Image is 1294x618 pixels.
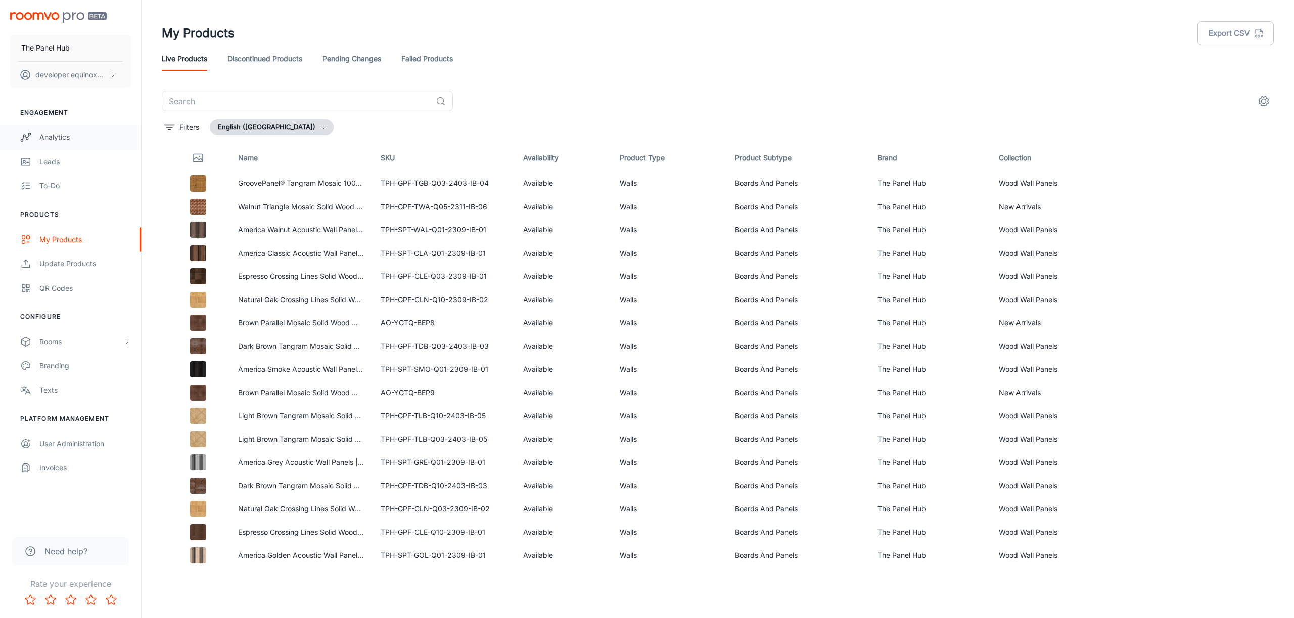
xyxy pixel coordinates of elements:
button: English ([GEOGRAPHIC_DATA]) [210,119,334,135]
span: Need help? [44,545,87,557]
td: AO-YGTQ-BEP8 [373,311,515,335]
td: Walls [612,242,726,265]
td: The Panel Hub [869,311,991,335]
td: TPH-GPF-TGB-Q03-2403-IB-04 [373,172,515,195]
td: Available [515,218,612,242]
td: Wood Wall Panels [991,265,1131,288]
a: Natural Oak Crossing Lines Solid Wood Wall Panel | GroovePanel® [238,295,456,304]
td: TPH-SPT-CLA-Q01-2309-IB-01 [373,242,515,265]
td: Available [515,335,612,358]
a: Dark Brown Tangram Mosaic Solid Wood Wall Panel | GroovePanel® [238,342,462,350]
div: Branding [39,360,131,371]
button: Rate 2 star [40,590,61,610]
p: Rate your experience [8,578,133,590]
td: Boards And Panels [727,172,869,195]
td: Wood Wall Panels [991,288,1131,311]
td: The Panel Hub [869,567,991,590]
td: Available [515,567,612,590]
td: Available [515,381,612,404]
a: Dark Brown Tangram Mosaic Solid Wood Wall Panel | GroovePanel® [238,481,462,490]
div: Update Products [39,258,131,269]
td: Available [515,288,612,311]
a: Espresso Crossing Lines Solid Wood Wall Panel | GroovePanel® [238,272,446,280]
a: Discontinued Products [227,46,302,71]
p: The Panel Hub [21,42,70,54]
td: Wood Wall Panels [991,474,1131,497]
td: Wood Wall Panels [991,242,1131,265]
td: Boards And Panels [727,520,869,544]
div: To-do [39,180,131,192]
th: Product Subtype [727,144,869,172]
div: Invoices [39,462,131,473]
div: Leads [39,156,131,167]
div: QR Codes [39,282,131,294]
a: GroovePanel® Tangram Mosaic 100% Solid Wood Wall Panel | Golden Walnut [238,179,493,187]
td: TPH-GPF-TGB-Q10-2403-IB-04 [373,567,515,590]
a: Espresso Crossing Lines Solid Wood Wall Panel | GroovePanel® [238,528,446,536]
td: Boards And Panels [727,381,869,404]
td: Available [515,451,612,474]
td: The Panel Hub [869,544,991,567]
td: The Panel Hub [869,404,991,427]
td: Boards And Panels [727,265,869,288]
td: Wood Wall Panels [991,497,1131,520]
a: Brown Parallel Mosaic Solid Wood Wall Panel | GroovePanel® [238,388,439,397]
td: The Panel Hub [869,288,991,311]
td: Walls [612,265,726,288]
button: settings [1254,91,1274,111]
td: TPH-GPF-TWA-Q05-2311-IB-06 [373,195,515,218]
td: Wood Wall Panels [991,218,1131,242]
td: Walls [612,172,726,195]
td: The Panel Hub [869,497,991,520]
a: Failed Products [401,46,453,71]
td: Available [515,311,612,335]
td: Available [515,497,612,520]
td: The Panel Hub [869,358,991,381]
td: Boards And Panels [727,311,869,335]
td: Wood Wall Panels [991,544,1131,567]
a: Live Products [162,46,207,71]
button: Rate 5 star [101,590,121,610]
td: The Panel Hub [869,265,991,288]
div: User Administration [39,438,131,449]
svg: Thumbnail [192,152,204,164]
td: TPH-SPT-WAL-Q01-2309-IB-01 [373,218,515,242]
td: Available [515,265,612,288]
td: Available [515,172,612,195]
td: The Panel Hub [869,520,991,544]
td: Wood Wall Panels [991,520,1131,544]
td: The Panel Hub [869,218,991,242]
td: Boards And Panels [727,218,869,242]
td: Walls [612,358,726,381]
td: Wood Wall Panels [991,451,1131,474]
td: Boards And Panels [727,544,869,567]
p: developer equinoxcell [35,69,107,80]
td: Boards And Panels [727,195,869,218]
img: Roomvo PRO Beta [10,12,107,23]
td: The Panel Hub [869,474,991,497]
div: Rooms [39,336,123,347]
button: Rate 1 star [20,590,40,610]
div: Texts [39,385,131,396]
button: Export CSV [1197,21,1274,45]
td: TPH-SPT-GRE-Q01-2309-IB-01 [373,451,515,474]
td: Available [515,242,612,265]
td: Walls [612,544,726,567]
td: Boards And Panels [727,497,869,520]
a: Light Brown Tangram Mosaic Solid Wood Wall Panel | GroovePanel® [238,411,463,420]
td: TPH-GPF-CLN-Q10-2309-IB-02 [373,288,515,311]
a: America Walnut Acoustic Wall Panels | 3-Sided Wood Veneer | SoundPanel® [238,225,491,234]
td: Wood Wall Panels [991,172,1131,195]
th: Collection [991,144,1131,172]
td: Wood Wall Panels [991,404,1131,427]
td: Boards And Panels [727,404,869,427]
a: America Smoke Acoustic Wall Panels | 3-Sided Wood Veneer | SoundPanel® [238,365,491,373]
th: Brand [869,144,991,172]
a: Natural Oak Crossing Lines Solid Wood Wall Panel | GroovePanel® [238,504,456,513]
td: Boards And Panels [727,451,869,474]
th: Availability [515,144,612,172]
td: Wood Wall Panels [991,427,1131,451]
td: Available [515,474,612,497]
a: Pending Changes [322,46,381,71]
th: Name [230,144,373,172]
